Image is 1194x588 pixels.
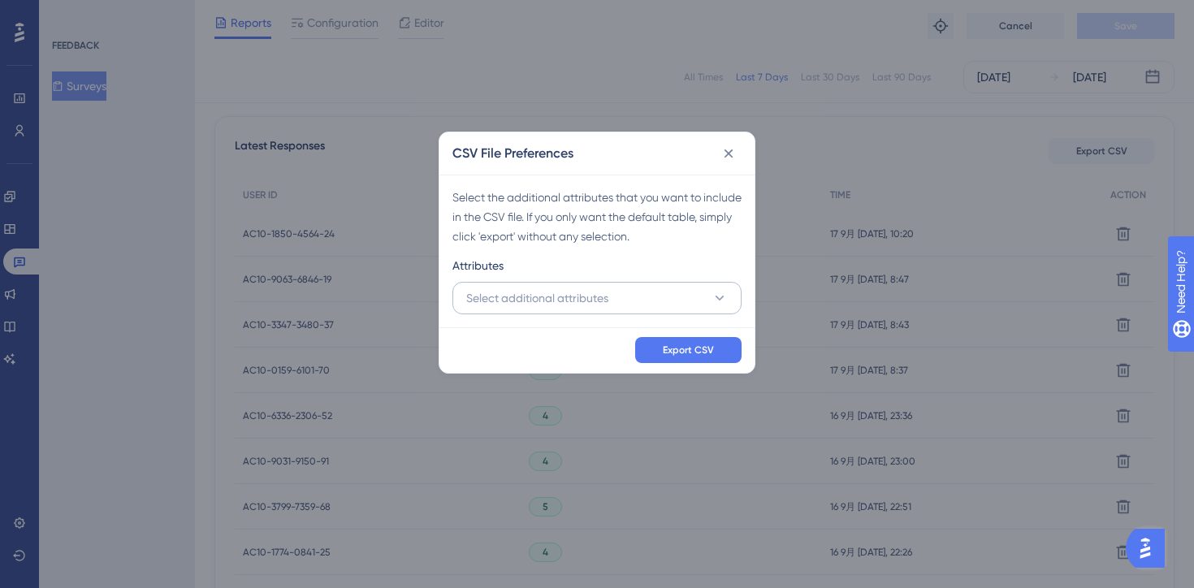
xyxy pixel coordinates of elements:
span: Attributes [452,256,504,275]
span: Select additional attributes [466,288,608,308]
div: Select the additional attributes that you want to include in the CSV file. If you only want the d... [452,188,742,246]
span: Need Help? [38,4,102,24]
h2: CSV File Preferences [452,144,573,163]
iframe: UserGuiding AI Assistant Launcher [1126,524,1175,573]
span: Export CSV [663,344,714,357]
